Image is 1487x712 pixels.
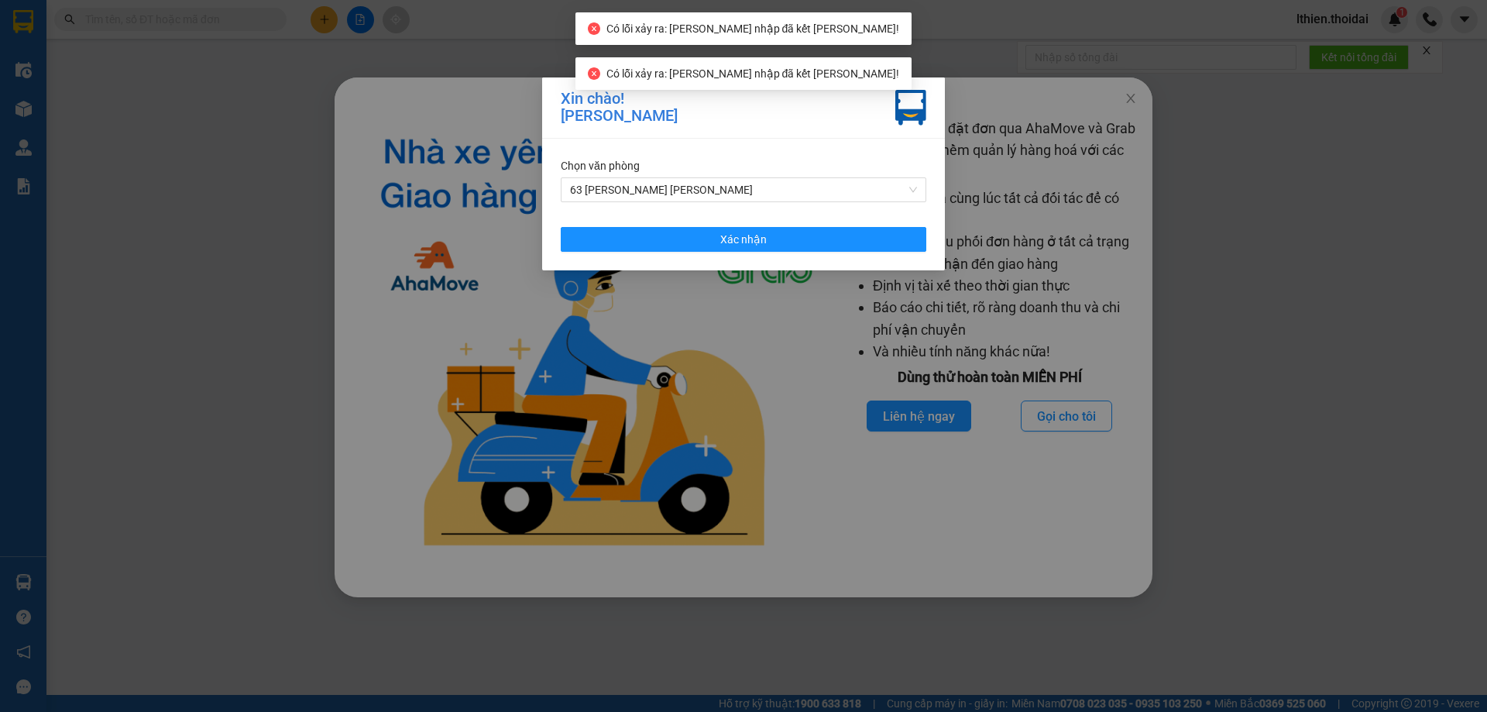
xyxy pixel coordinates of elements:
[570,178,917,201] span: 63 Trần Quang Tặng
[606,67,900,80] span: Có lỗi xảy ra: [PERSON_NAME] nhập đã kết [PERSON_NAME]!
[895,90,926,126] img: vxr-icon
[588,22,600,35] span: close-circle
[720,231,767,248] span: Xác nhận
[561,227,926,252] button: Xác nhận
[561,157,926,174] div: Chọn văn phòng
[606,22,900,35] span: Có lỗi xảy ra: [PERSON_NAME] nhập đã kết [PERSON_NAME]!
[588,67,600,80] span: close-circle
[561,90,678,126] div: Xin chào! [PERSON_NAME]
